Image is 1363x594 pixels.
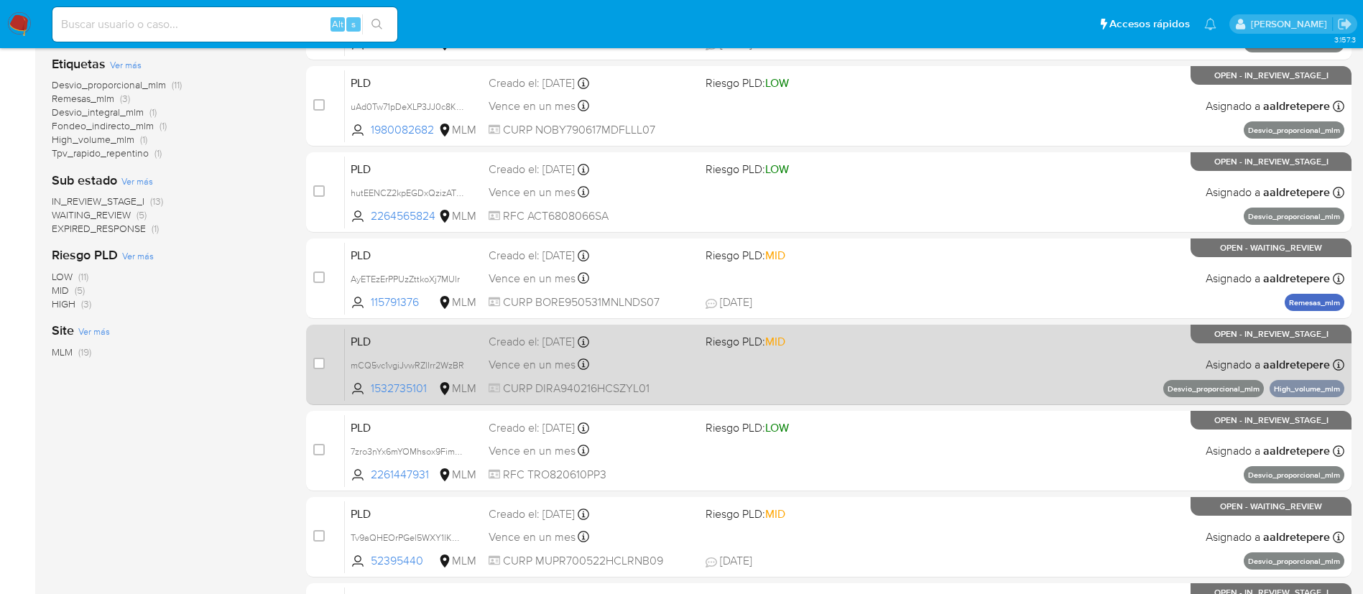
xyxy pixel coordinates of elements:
[362,14,392,34] button: search-icon
[52,15,397,34] input: Buscar usuario o caso...
[1337,17,1352,32] a: Salir
[351,17,356,31] span: s
[332,17,343,31] span: Alt
[1251,17,1332,31] p: alicia.aldreteperez@mercadolibre.com.mx
[1204,18,1216,30] a: Notificaciones
[1109,17,1190,32] span: Accesos rápidos
[1334,34,1356,45] span: 3.157.3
